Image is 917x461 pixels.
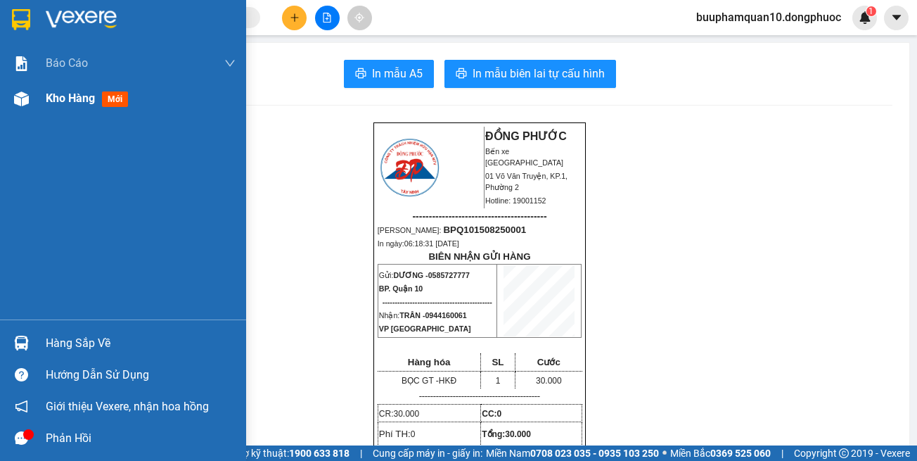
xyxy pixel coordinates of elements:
[5,8,68,70] img: logo
[866,6,876,16] sup: 1
[282,6,307,30] button: plus
[496,376,501,386] span: 1
[344,60,434,88] button: printerIn mẫu A5
[315,6,340,30] button: file-add
[378,226,526,234] span: [PERSON_NAME]:
[492,357,504,367] span: SL
[378,391,582,402] p: -------------------------------------------
[530,448,659,459] strong: 0708 023 035 - 0935 103 250
[354,13,364,23] span: aim
[4,91,153,99] span: [PERSON_NAME]:
[393,409,419,419] span: 30.000
[46,365,236,386] div: Hướng dẫn sử dụng
[710,448,771,459] strong: 0369 525 060
[884,6,909,30] button: caret-down
[404,239,459,248] span: 06:18:31 [DATE]
[111,23,189,40] span: Bến xe [GEOGRAPHIC_DATA]
[868,6,873,16] span: 1
[505,429,531,439] span: 30.000
[15,368,28,381] span: question-circle
[102,91,128,107] span: mới
[46,333,236,354] div: Hàng sắp về
[360,446,362,461] span: |
[111,42,193,60] span: 01 Võ Văn Truyện, KP.1, Phường 2
[15,431,28,445] span: message
[402,376,456,386] span: BỌC GT -
[383,298,492,306] span: --------------------------------------------
[456,68,467,81] span: printer
[14,91,29,106] img: warehouse-icon
[224,58,236,69] span: down
[411,429,416,439] span: 0
[379,409,419,419] span: CR:
[70,89,153,100] span: BPQ101508250001
[662,450,667,456] span: ⚪️
[222,446,350,461] span: Hỗ trợ kỹ thuật:
[393,271,469,279] span: DƯƠNG -
[485,172,567,191] span: 01 Võ Văn Truyện, KP.1, Phường 2
[378,137,441,198] img: logo
[290,13,300,23] span: plus
[408,357,451,367] span: Hàng hóa
[536,376,562,386] span: 30.000
[428,251,530,262] strong: BIÊN NHẬN GỬI HÀNG
[111,63,172,71] span: Hotline: 19001152
[379,311,467,320] span: Nhận:
[379,271,470,279] span: Gửi:
[46,398,209,415] span: Giới thiệu Vexere, nhận hoa hồng
[355,68,366,81] span: printer
[46,428,236,449] div: Phản hồi
[412,210,546,222] span: -----------------------------------------
[428,271,470,279] span: 0585727777
[38,76,172,87] span: -----------------------------------------
[443,225,526,235] span: BPQ101508250001
[485,130,567,142] strong: ĐỒNG PHƯỚC
[486,446,659,461] span: Miền Nam
[439,376,456,386] span: HKĐ
[379,429,416,439] span: Phí TH:
[482,409,501,419] strong: CC:
[322,13,332,23] span: file-add
[399,311,466,320] span: TRÂN -
[289,448,350,459] strong: 1900 633 818
[15,400,28,413] span: notification
[46,91,95,105] span: Kho hàng
[12,9,30,30] img: logo-vxr
[14,336,29,351] img: warehouse-icon
[378,239,459,248] span: In ngày:
[373,446,482,461] span: Cung cấp máy in - giấy in:
[347,6,372,30] button: aim
[781,446,783,461] span: |
[379,324,471,333] span: VP [GEOGRAPHIC_DATA]
[379,284,423,293] span: BP. Quận 10
[444,60,616,88] button: printerIn mẫu biên lai tự cấu hình
[537,357,560,367] span: Cước
[46,54,88,72] span: Báo cáo
[425,311,466,320] span: 0944160061
[111,8,193,20] strong: ĐỒNG PHƯỚC
[685,8,852,26] span: buuphamquan10.dongphuoc
[14,56,29,71] img: solution-icon
[4,102,86,110] span: In ngày:
[473,65,605,82] span: In mẫu biên lai tự cấu hình
[890,11,903,24] span: caret-down
[31,102,86,110] span: 06:18:31 [DATE]
[485,147,563,167] span: Bến xe [GEOGRAPHIC_DATA]
[482,429,531,439] span: Tổng:
[372,65,423,82] span: In mẫu A5
[670,446,771,461] span: Miền Bắc
[485,196,546,205] span: Hotline: 19001152
[839,448,849,458] span: copyright
[859,11,871,24] img: icon-new-feature
[497,409,502,419] span: 0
